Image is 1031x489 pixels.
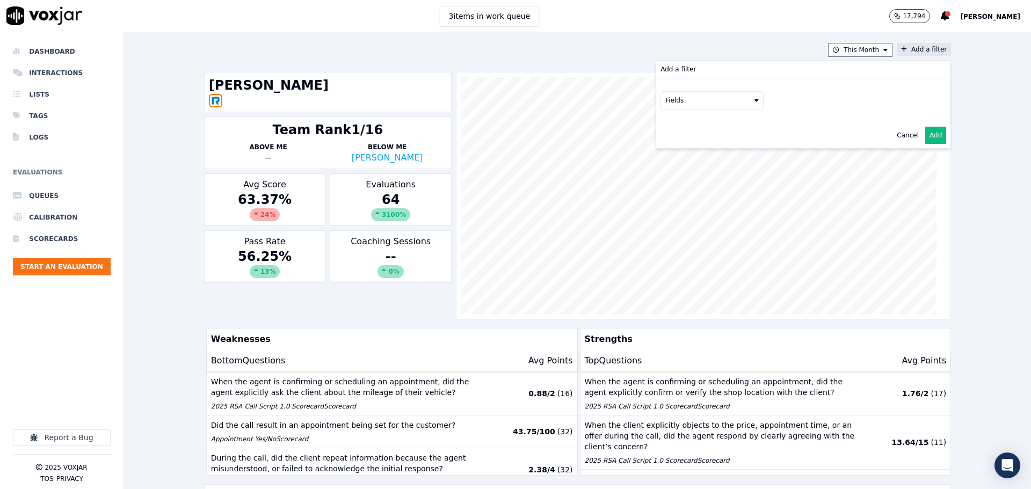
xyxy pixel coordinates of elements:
[250,265,280,278] div: 13 %
[897,131,919,140] button: Cancel
[557,426,573,437] p: ( 32 )
[13,228,111,250] a: Scorecards
[13,41,111,62] a: Dashboard
[960,10,1031,23] button: [PERSON_NAME]
[250,208,280,221] div: 24 %
[377,265,403,278] div: 0%
[931,437,946,448] p: ( 11 )
[13,62,111,84] a: Interactions
[897,43,951,56] button: Add a filterAdd a filter Fields Cancel Add
[330,230,452,283] div: Coaching Sessions
[580,415,951,470] button: When the client explicitly objects to the price, appointment time, or an offer during the call, d...
[557,464,573,475] p: ( 32 )
[660,91,764,110] button: Fields
[13,258,111,275] button: Start an Evaluation
[13,207,111,228] a: Calibration
[211,435,482,443] p: Appointment Yes/No Scorecard
[994,452,1020,478] div: Open Intercom Messenger
[580,372,951,415] button: When the agent is confirming or scheduling an appointment, did the agent explicitly confirm or ve...
[585,402,856,411] p: 2025 RSA Call Script 1.0 Scorecard Scorecard
[660,65,696,74] p: Add a filter
[13,429,111,446] button: Report a Bug
[352,152,423,163] a: [PERSON_NAME]
[513,426,555,437] p: 43.75 / 100
[528,464,555,475] p: 2.38 / 4
[273,121,383,138] div: Team Rank 1/16
[440,6,540,26] button: 3items in work queue
[204,173,326,226] div: Avg Score
[889,9,941,23] button: 17,794
[211,402,482,411] p: 2025 RSA Call Script 1.0 Scorecard Scorecard
[13,84,111,105] a: Lists
[528,354,573,367] p: Avg Points
[925,127,946,144] button: Add
[557,388,573,399] p: ( 16 )
[211,452,482,474] p: During the call, did the client repeat information because the agent misunderstood, or failed to ...
[6,6,83,25] img: voxjar logo
[211,354,286,367] p: Bottom Questions
[211,376,482,398] p: When the agent is confirming or scheduling an appointment, did the agent explicitly ask the clien...
[56,475,83,483] button: Privacy
[207,329,573,350] p: Weaknesses
[45,463,87,472] p: 2025 Voxjar
[335,248,447,278] div: --
[528,388,555,399] p: 0.88 / 2
[585,354,642,367] p: Top Questions
[209,77,447,94] h1: [PERSON_NAME]
[585,376,856,398] p: When the agent is confirming or scheduling an appointment, did the agent explicitly confirm or ve...
[40,475,53,483] button: TOS
[204,230,326,283] div: Pass Rate
[892,437,929,448] p: 13.64 / 15
[209,143,328,151] p: Above Me
[209,94,222,107] img: RINGCENTRAL_OFFICE_icon
[903,12,925,20] p: 17,794
[13,127,111,148] a: Logs
[371,208,410,221] div: 3100 %
[207,415,577,448] button: Did the call result in an appointment being set for the customer? Appointment Yes/NoScorecard 43....
[585,456,856,465] p: 2025 RSA Call Script 1.0 Scorecard Scorecard
[902,388,928,399] p: 1.76 / 2
[211,420,482,430] p: Did the call result in an appointment being set for the customer?
[209,191,321,221] div: 63.37 %
[330,173,452,226] div: Evaluations
[209,151,328,164] div: --
[585,420,856,452] p: When the client explicitly objects to the price, appointment time, or an offer during the call, d...
[209,248,321,278] div: 56.25 %
[328,143,447,151] p: Below Me
[335,191,447,221] div: 64
[13,166,111,185] h6: Evaluations
[931,388,946,399] p: ( 17 )
[828,43,892,57] button: This Month
[207,372,577,415] button: When the agent is confirming or scheduling an appointment, did the agent explicitly ask the clien...
[960,13,1020,20] span: [PERSON_NAME]
[889,9,930,23] button: 17,794
[13,105,111,127] a: Tags
[580,329,947,350] p: Strengths
[902,354,946,367] p: Avg Points
[13,185,111,207] a: Queues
